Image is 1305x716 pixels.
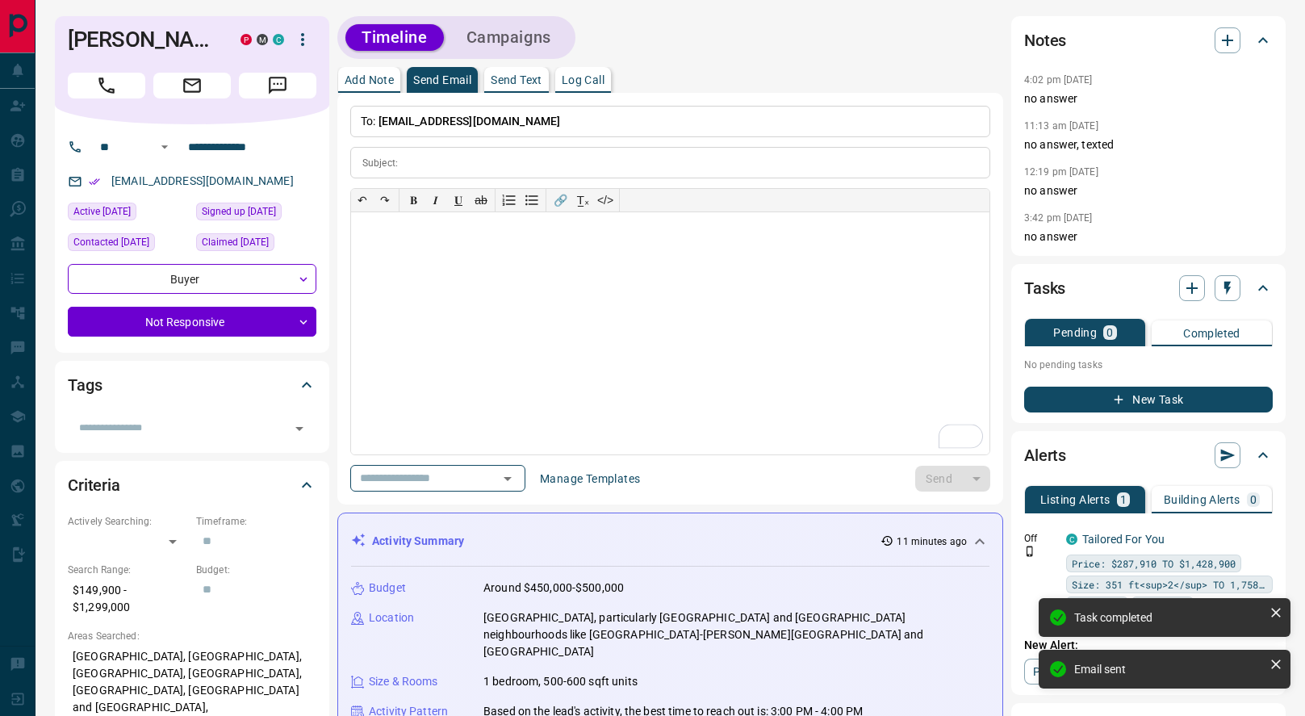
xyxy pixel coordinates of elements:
[68,264,316,294] div: Buyer
[549,189,571,211] button: 🔗
[1106,327,1113,338] p: 0
[73,203,131,220] span: Active [DATE]
[288,417,311,440] button: Open
[1040,494,1111,505] p: Listing Alerts
[153,73,231,98] span: Email
[196,514,316,529] p: Timeframe:
[111,174,294,187] a: [EMAIL_ADDRESS][DOMAIN_NAME]
[915,466,990,492] div: split button
[68,577,188,621] p: $149,900 - $1,299,000
[1024,27,1066,53] h2: Notes
[196,233,316,256] div: Thu Aug 07 2025
[379,115,561,128] span: [EMAIL_ADDRESS][DOMAIN_NAME]
[1024,120,1098,132] p: 11:13 am [DATE]
[369,580,406,597] p: Budget
[1024,531,1056,546] p: Off
[1024,182,1273,199] p: no answer
[1066,534,1077,545] div: condos.ca
[897,534,967,549] p: 11 minutes ago
[369,609,414,626] p: Location
[68,73,145,98] span: Call
[402,189,425,211] button: 𝐁
[68,466,316,505] div: Criteria
[498,189,521,211] button: Numbered list
[350,106,990,137] p: To:
[483,580,624,597] p: Around $450,000-$500,000
[68,514,188,529] p: Actively Searching:
[1024,546,1035,557] svg: Push Notification Only
[89,176,100,187] svg: Email Verified
[239,73,316,98] span: Message
[351,189,374,211] button: ↶
[68,563,188,577] p: Search Range:
[571,189,594,211] button: T̲ₓ
[257,34,268,45] div: mrloft.ca
[73,234,149,250] span: Contacted [DATE]
[68,203,188,225] div: Fri Sep 12 2025
[351,526,989,556] div: Activity Summary11 minutes ago
[1024,136,1273,153] p: no answer, texted
[475,194,487,207] s: ab
[1024,275,1065,301] h2: Tasks
[1250,494,1257,505] p: 0
[68,27,216,52] h1: [PERSON_NAME]
[483,673,638,690] p: 1 bedroom, 500-600 sqft units
[202,234,269,250] span: Claimed [DATE]
[1024,74,1093,86] p: 4:02 pm [DATE]
[1082,533,1165,546] a: Tailored For You
[68,307,316,337] div: Not Responsive
[1183,328,1240,339] p: Completed
[1024,166,1098,178] p: 12:19 pm [DATE]
[345,24,444,51] button: Timeline
[447,189,470,211] button: 𝐔
[1053,327,1097,338] p: Pending
[68,233,188,256] div: Tue Aug 19 2025
[1164,494,1240,505] p: Building Alerts
[369,673,438,690] p: Size & Rooms
[345,74,394,86] p: Add Note
[68,366,316,404] div: Tags
[362,156,398,170] p: Subject:
[1072,555,1236,572] span: Price: $287,910 TO $1,428,900
[1024,21,1273,60] div: Notes
[521,189,543,211] button: Bullet list
[1072,576,1267,592] span: Size: 351 ft<sup>2</sup> TO 1,758 ft<sup>2</sup>
[68,629,316,643] p: Areas Searched:
[68,472,120,498] h2: Criteria
[1074,663,1263,676] div: Email sent
[450,24,567,51] button: Campaigns
[562,74,604,86] p: Log Call
[454,194,462,207] span: 𝐔
[483,609,989,660] p: [GEOGRAPHIC_DATA], particularly [GEOGRAPHIC_DATA] and [GEOGRAPHIC_DATA] neighbourhoods like [GEOG...
[155,137,174,157] button: Open
[1120,494,1127,505] p: 1
[496,467,519,490] button: Open
[1024,90,1273,107] p: no answer
[1024,228,1273,245] p: no answer
[1074,611,1263,624] div: Task completed
[1024,212,1093,224] p: 3:42 pm [DATE]
[413,74,471,86] p: Send Email
[241,34,252,45] div: property.ca
[1024,659,1107,685] a: Property
[202,203,276,220] span: Signed up [DATE]
[530,466,650,492] button: Manage Templates
[491,74,542,86] p: Send Text
[594,189,617,211] button: </>
[1024,269,1273,308] div: Tasks
[425,189,447,211] button: 𝑰
[1024,442,1066,468] h2: Alerts
[351,212,989,454] div: To enrich screen reader interactions, please activate Accessibility in Grammarly extension settings
[196,563,316,577] p: Budget:
[273,34,284,45] div: condos.ca
[1024,353,1273,377] p: No pending tasks
[374,189,396,211] button: ↷
[1024,637,1273,654] p: New Alert:
[470,189,492,211] button: ab
[68,372,102,398] h2: Tags
[1024,387,1273,412] button: New Task
[372,533,464,550] p: Activity Summary
[1024,436,1273,475] div: Alerts
[196,203,316,225] div: Thu Aug 07 2025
